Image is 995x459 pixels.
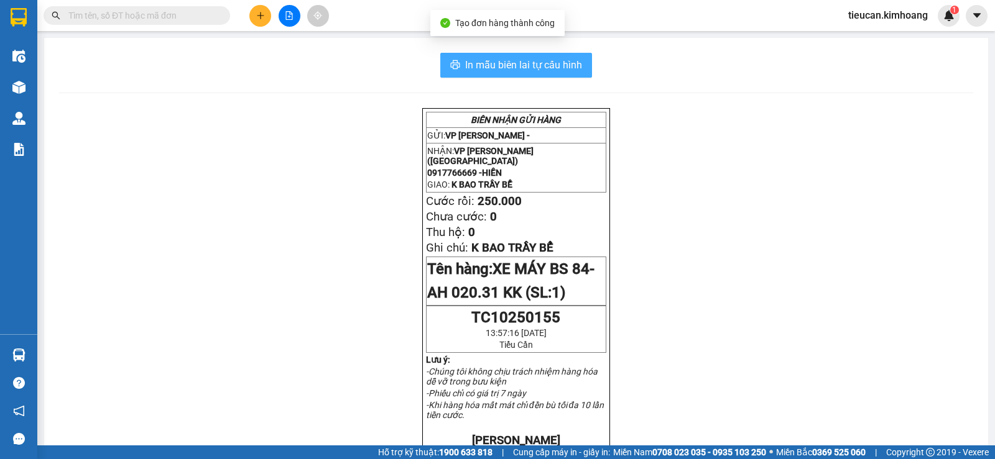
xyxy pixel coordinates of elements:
strong: Lưu ý: [426,355,450,365]
span: | [875,445,877,459]
span: In mẫu biên lai tự cấu hình [465,57,582,73]
span: Ghi chú: [426,241,468,255]
p: GỬI: [427,130,605,140]
span: Cước rồi: [426,194,474,208]
span: Thu hộ: [426,225,465,239]
img: logo-vxr [11,8,27,27]
span: VP [PERSON_NAME] - [445,130,530,140]
img: warehouse-icon [12,348,25,361]
span: aim [313,11,322,20]
strong: 1900 633 818 [439,447,493,457]
span: caret-down [971,10,983,21]
span: XE MÁY BS 84-AH 020.31 KK (SL: [427,260,595,301]
strong: 0369 525 060 [812,447,866,457]
span: GIAO: [427,180,512,189]
span: VP [PERSON_NAME] ([GEOGRAPHIC_DATA]) [427,146,534,166]
span: Miền Bắc [776,445,866,459]
strong: 0708 023 035 - 0935 103 250 [652,447,766,457]
span: message [13,433,25,445]
sup: 1 [950,6,959,14]
span: Chưa cước: [426,210,487,224]
button: caret-down [966,5,988,27]
span: K BAO TRẦY BỂ [471,241,553,255]
span: K BAO TRẦY BỂ [451,180,512,189]
span: Cung cấp máy in - giấy in: [513,445,610,459]
span: printer [450,60,460,71]
em: -Phiếu chỉ có giá trị 7 ngày [426,388,526,398]
img: warehouse-icon [12,50,25,63]
span: 250.000 [478,194,522,208]
span: Hỗ trợ kỹ thuật: [378,445,493,459]
span: ⚪️ [769,450,773,455]
span: check-circle [440,18,450,28]
button: file-add [279,5,300,27]
span: copyright [926,448,935,457]
button: aim [307,5,329,27]
button: printerIn mẫu biên lai tự cấu hình [440,53,592,78]
button: plus [249,5,271,27]
span: | [502,445,504,459]
span: plus [256,11,265,20]
span: Tên hàng: [427,260,595,301]
span: 1 [952,6,956,14]
span: 13:57:16 [DATE] [486,328,547,338]
em: -Chúng tôi không chịu trách nhiệm hàng hóa dễ vỡ trong bưu kiện [426,366,598,386]
span: 0917766669 - [427,168,502,178]
span: Tạo đơn hàng thành công [455,18,555,28]
span: 0 [490,210,497,224]
span: 0 [468,225,475,239]
input: Tìm tên, số ĐT hoặc mã đơn [68,9,215,22]
span: Miền Nam [613,445,766,459]
span: file-add [285,11,294,20]
span: Tiểu Cần [499,340,533,350]
p: NHẬN: [427,146,605,166]
em: -Khi hàng hóa mất mát chỉ đền bù tối đa 10 lần tiền cước. [426,400,604,420]
img: icon-new-feature [943,10,955,21]
strong: [PERSON_NAME] [472,434,560,447]
span: notification [13,405,25,417]
strong: BIÊN NHẬN GỬI HÀNG [471,115,561,125]
span: HIỀN [482,168,502,178]
span: 1) [552,284,565,301]
span: TC10250155 [471,309,560,326]
img: solution-icon [12,143,25,156]
img: warehouse-icon [12,112,25,125]
span: tieucan.kimhoang [838,7,938,23]
span: question-circle [13,377,25,389]
span: search [52,11,60,20]
img: warehouse-icon [12,81,25,94]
